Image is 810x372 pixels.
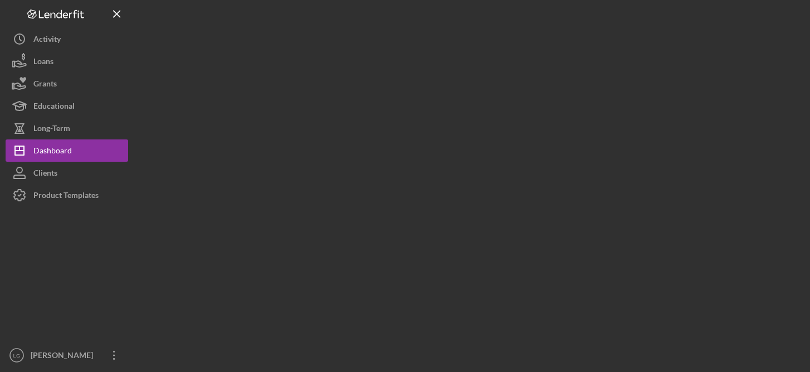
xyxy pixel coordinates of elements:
div: Loans [33,50,53,75]
div: Dashboard [33,139,72,165]
div: Educational [33,95,75,120]
div: Grants [33,73,57,98]
div: [PERSON_NAME] [28,344,100,369]
button: Long-Term [6,117,128,139]
text: LG [13,352,21,359]
div: Long-Term [33,117,70,142]
button: Activity [6,28,128,50]
button: Clients [6,162,128,184]
button: Loans [6,50,128,73]
button: Grants [6,73,128,95]
div: Clients [33,162,57,187]
button: LG[PERSON_NAME] [6,344,128,366]
button: Product Templates [6,184,128,206]
div: Product Templates [33,184,99,209]
button: Dashboard [6,139,128,162]
button: Educational [6,95,128,117]
div: Activity [33,28,61,53]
